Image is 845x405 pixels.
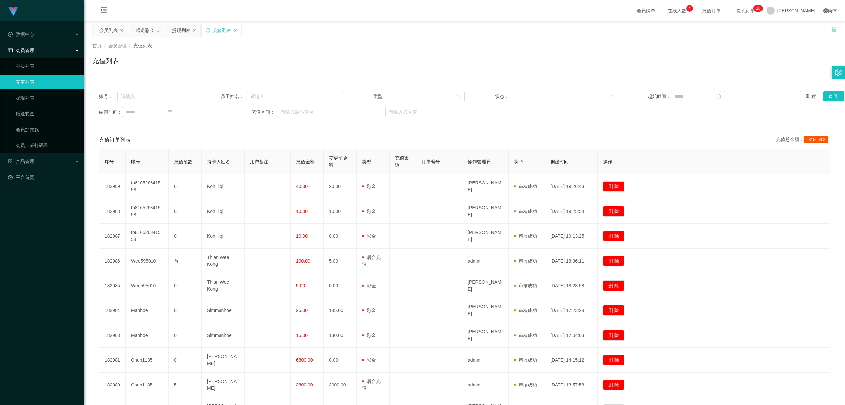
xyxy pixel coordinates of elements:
td: [DATE] 19:13:25 [545,224,598,249]
span: 充值渠道 [395,155,409,168]
a: 会员加扣款 [16,123,79,136]
td: admin [462,373,509,397]
td: 0.00 [324,348,357,373]
span: / [104,43,106,48]
td: [DATE] 18:36:11 [545,249,598,273]
h1: 充值列表 [92,56,119,66]
td: [PERSON_NAME] [462,273,509,298]
sup: 18 [753,5,763,12]
span: 彩金 [362,308,376,313]
span: 充值订单列表 [99,136,131,144]
td: Wee595010 [126,273,169,298]
i: 图标: table [8,48,13,53]
td: [DATE] 18:28:58 [545,273,598,298]
span: 充值金额 [296,159,315,164]
span: 后台充值 [362,255,381,267]
i: 图标: sync [206,28,210,33]
td: Thian Wee Kong [202,273,245,298]
td: admin [462,249,509,273]
span: 审核成功 [514,258,537,263]
td: 0 [169,298,202,323]
td: Manhoe [126,323,169,348]
span: 变更前金额 [329,155,348,168]
i: 图标: calendar [168,110,172,114]
i: 图标: close [233,29,237,33]
a: 图标: dashboard平台首页 [8,171,79,184]
td: 0 [169,224,202,249]
a: 充值列表 [16,75,79,89]
span: 审核成功 [514,233,537,239]
i: 图标: close [156,29,160,33]
span: 彩金 [362,184,376,189]
button: 查 询 [823,91,844,101]
td: 182983 [99,323,126,348]
p: 4 [689,5,691,12]
span: ~ [373,109,385,116]
div: 充值总金额： [776,136,830,144]
span: 会员管理 [108,43,127,48]
span: 起始时间： [648,93,671,100]
td: 182981 [99,348,126,373]
td: admin [462,348,509,373]
span: 员工姓名： [221,93,247,100]
i: 图标: appstore-o [8,159,13,164]
td: [DATE] 13:57:58 [545,373,598,397]
a: 赠送彩金 [16,107,79,120]
i: 图标: close [120,29,124,33]
i: 图标: close [192,29,196,33]
button: 删 除 [603,380,624,390]
span: 账号 [131,159,140,164]
span: 订单编号 [422,159,440,164]
td: Thian Wee Kong [202,249,245,273]
td: [PERSON_NAME] [202,373,245,397]
span: 充值区间： [252,109,277,116]
td: [PERSON_NAME] [462,224,509,249]
span: 充值列表 [133,43,152,48]
sup: 4 [686,5,693,12]
a: 提现列表 [16,91,79,104]
td: Chen1135 [126,348,169,373]
td: [DATE] 14:15:12 [545,348,598,373]
span: 持卡人姓名 [207,159,230,164]
button: 删 除 [603,256,624,266]
td: [DATE] 17:04:03 [545,323,598,348]
td: tb816526841558 [126,224,169,249]
td: [DATE] 17:23:28 [545,298,598,323]
button: 删 除 [603,280,624,291]
span: 2315659.2 [804,136,828,143]
td: 0.00 [324,224,357,249]
td: 首 [169,249,202,273]
button: 删 除 [603,181,624,192]
td: 182989 [99,174,126,199]
td: tb816526841558 [126,199,169,224]
img: logo.9652507e.png [8,7,18,16]
span: 审核成功 [514,382,537,387]
span: 审核成功 [514,283,537,288]
span: 状态： [495,93,515,100]
span: 5.00 [296,283,305,288]
td: [PERSON_NAME] [462,323,509,348]
td: Koh li qi [202,224,245,249]
td: [PERSON_NAME] [202,348,245,373]
td: 182987 [99,224,126,249]
td: tb816526841558 [126,174,169,199]
span: 产品管理 [8,159,34,164]
span: 审核成功 [514,308,537,313]
td: [PERSON_NAME] [462,199,509,224]
td: Chen1135 [126,373,169,397]
p: 8 [758,5,760,12]
span: 充值笔数 [174,159,192,164]
span: 彩金 [362,283,376,288]
span: 状态 [514,159,523,164]
td: Koh li qi [202,174,245,199]
span: 3800.00 [296,382,313,387]
span: 彩金 [362,233,376,239]
td: [DATE] 19:25:54 [545,199,598,224]
td: 182984 [99,298,126,323]
td: 182980 [99,373,126,397]
div: 赠送彩金 [136,24,154,37]
span: 15.00 [296,333,308,338]
i: 图标: menu-fold [92,0,115,21]
button: 删 除 [603,305,624,316]
span: 彩金 [362,209,376,214]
